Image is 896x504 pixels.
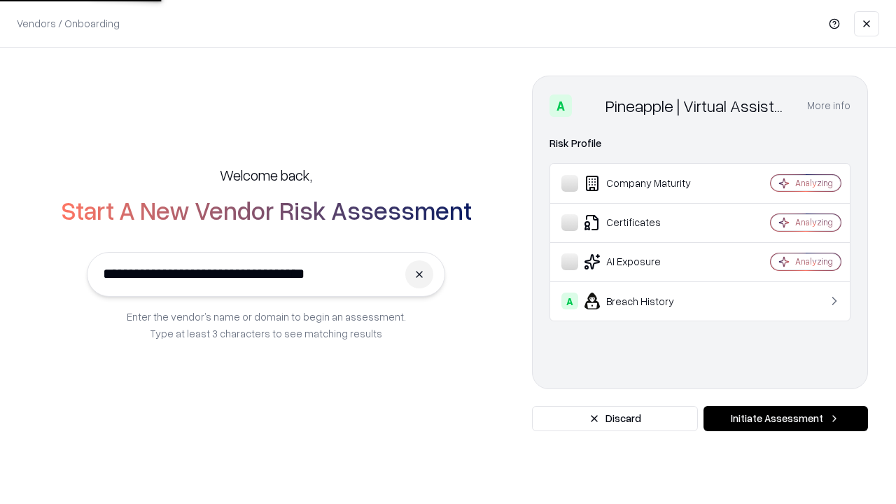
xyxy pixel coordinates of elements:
[220,165,312,185] h5: Welcome back,
[561,175,729,192] div: Company Maturity
[549,135,850,152] div: Risk Profile
[549,94,572,117] div: A
[795,216,833,228] div: Analyzing
[561,253,729,270] div: AI Exposure
[795,177,833,189] div: Analyzing
[17,16,120,31] p: Vendors / Onboarding
[561,293,729,309] div: Breach History
[605,94,790,117] div: Pineapple | Virtual Assistant Agency
[703,406,868,431] button: Initiate Assessment
[807,93,850,118] button: More info
[795,255,833,267] div: Analyzing
[577,94,600,117] img: Pineapple | Virtual Assistant Agency
[61,196,472,224] h2: Start A New Vendor Risk Assessment
[532,406,698,431] button: Discard
[561,293,578,309] div: A
[127,308,406,342] p: Enter the vendor’s name or domain to begin an assessment. Type at least 3 characters to see match...
[561,214,729,231] div: Certificates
